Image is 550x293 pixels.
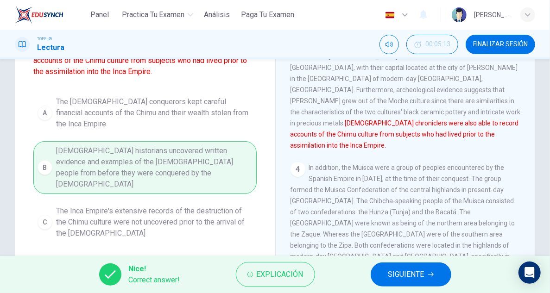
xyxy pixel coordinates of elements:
button: SIGUIENTE [371,262,451,287]
button: Practica tu examen [118,6,197,23]
font: [DEMOGRAPHIC_DATA] chroniclers were also able to record accounts of the Chimu culture from subjec... [33,45,247,76]
span: Practica tu examen [122,9,185,20]
font: [DEMOGRAPHIC_DATA] chroniclers were also able to record accounts of the Chimu culture from subjec... [291,119,519,149]
img: Profile picture [452,7,467,22]
span: Paga Tu Examen [241,9,295,20]
button: Paga Tu Examen [238,6,298,23]
div: Silenciar [379,35,399,54]
span: Nice! [129,263,180,274]
span: SIGUIENTE [388,268,424,281]
a: EduSynch logo [15,6,85,24]
span: FINALIZAR SESIÓN [473,41,528,48]
div: [PERSON_NAME] [474,9,509,20]
div: Ocultar [406,35,458,54]
h1: Lectura [37,42,64,53]
button: Panel [85,6,114,23]
img: EduSynch logo [15,6,63,24]
span: Análisis [204,9,230,20]
span: Panel [90,9,109,20]
button: 00:05:13 [406,35,458,54]
span: Correct answer! [129,274,180,286]
div: 4 [291,162,305,177]
span: Explicación [257,268,303,281]
span: 00:05:13 [425,41,450,48]
button: FINALIZAR SESIÓN [466,35,535,54]
button: Explicación [236,262,315,287]
span: TOEFL® [37,36,52,42]
span: In addition, the Muisca were a group of peoples encountered by the Spanish Empire in [DATE], at t... [291,164,515,271]
div: Open Intercom Messenger [518,262,541,284]
img: es [384,12,396,19]
button: Análisis [201,6,234,23]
